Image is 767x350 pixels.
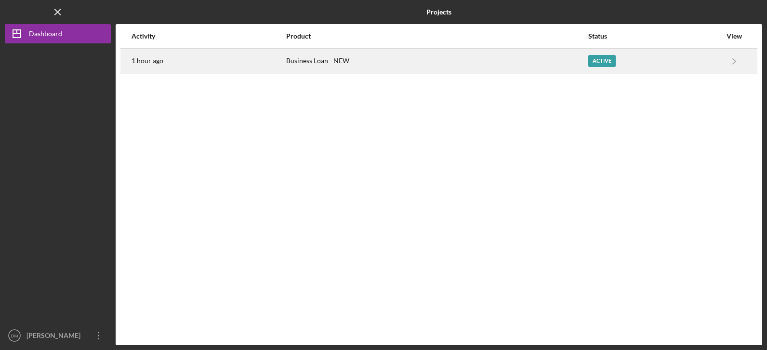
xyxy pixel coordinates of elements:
time: 2025-09-12 17:43 [132,57,163,65]
div: View [722,32,746,40]
button: Dashboard [5,24,111,43]
button: DM[PERSON_NAME] [5,326,111,345]
div: Product [286,32,587,40]
text: DM [11,333,18,338]
div: Activity [132,32,285,40]
b: Projects [426,8,451,16]
div: Status [588,32,721,40]
div: Active [588,55,616,67]
div: [PERSON_NAME] [24,326,87,348]
div: Business Loan - NEW [286,49,587,73]
div: Dashboard [29,24,62,46]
